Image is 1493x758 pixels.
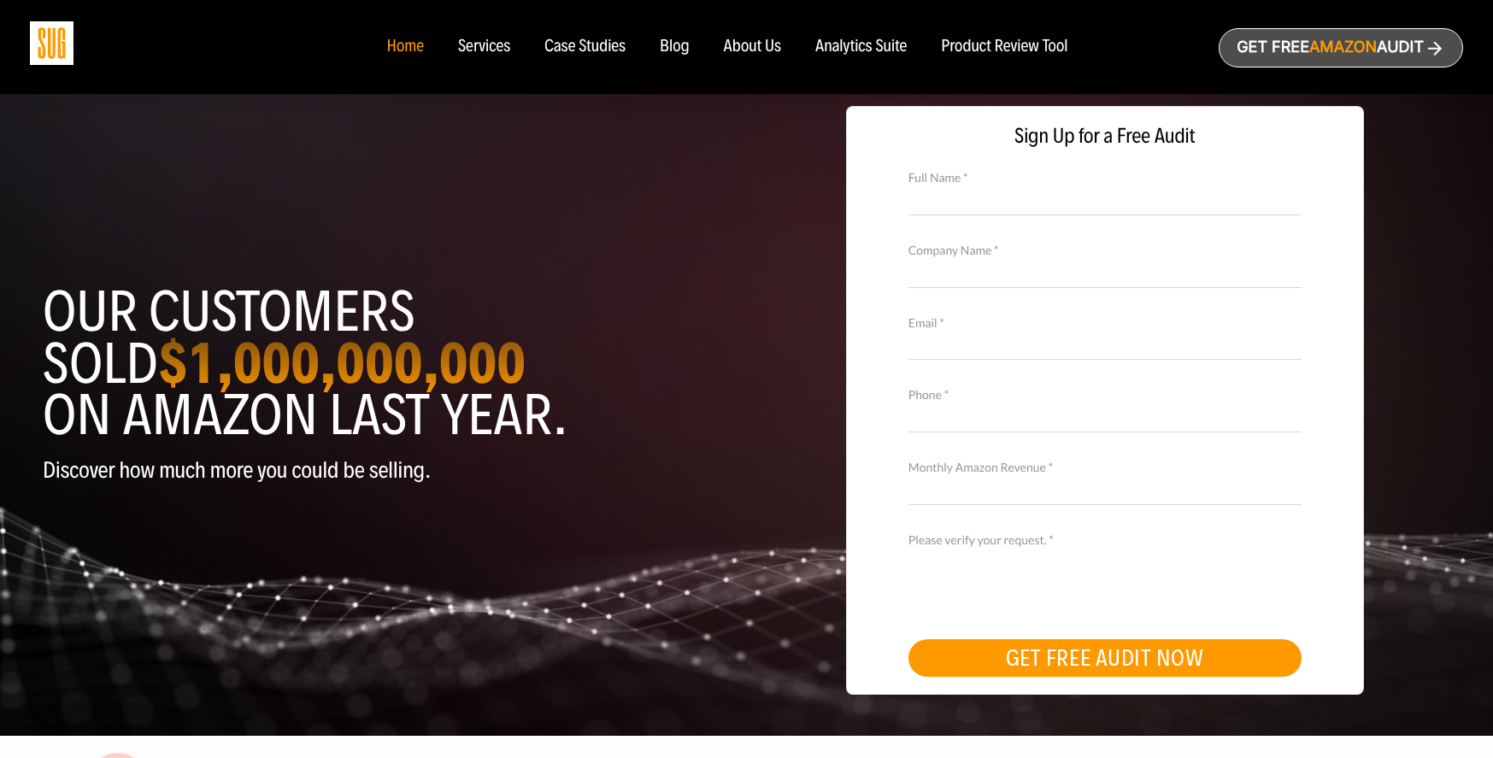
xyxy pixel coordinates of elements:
label: Email * [908,314,1302,332]
input: Company Name * [908,257,1302,287]
input: Full Name * [908,185,1302,214]
h1: Our customers sold on Amazon last year. [43,286,734,441]
a: Services [458,38,510,56]
a: Home [386,38,423,56]
label: Please verify your request. * [908,531,1302,549]
label: Monthly Amazon Revenue * [908,458,1302,477]
a: Case Studies [544,38,626,56]
a: Product Review Tool [941,38,1067,56]
strong: $1,000,000,000 [158,328,526,398]
iframe: reCAPTCHA [908,547,1168,614]
a: Get freeAmazonAudit [1219,28,1463,68]
button: GET FREE AUDIT NOW [908,639,1302,677]
label: Company Name * [908,241,1302,260]
input: Email * [908,330,1302,360]
p: Discover how much more you could be selling. [43,458,734,483]
label: Phone * [908,385,1302,404]
span: Sign Up for a Free Audit [864,124,1346,149]
input: Monthly Amazon Revenue * [908,475,1302,505]
a: About Us [724,38,782,56]
a: Blog [660,38,690,56]
img: Sug [30,21,73,65]
span: Amazon [1309,38,1377,56]
a: Analytics Suite [815,38,907,56]
input: Contact Number * [908,403,1302,432]
label: Full Name * [908,168,1302,187]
